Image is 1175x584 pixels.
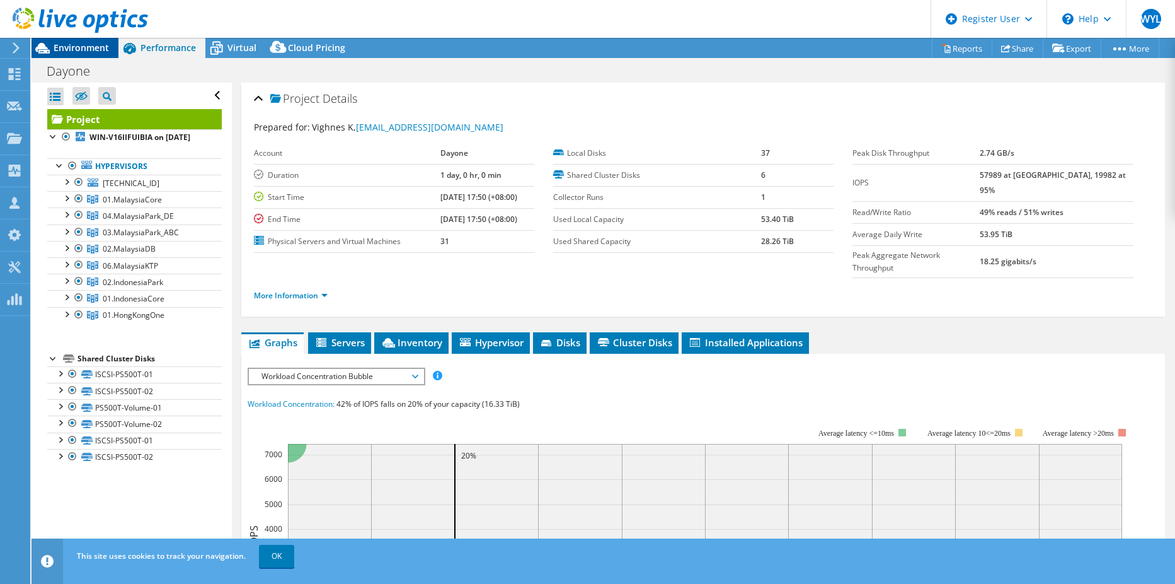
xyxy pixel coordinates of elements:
[47,383,222,399] a: ISCSI-PS500T-02
[323,91,357,106] span: Details
[980,256,1036,267] b: 18.25 gigabits/s
[1042,429,1113,438] text: Average latency >20ms
[77,351,222,366] div: Shared Cluster Disks
[247,525,261,547] text: IOPS
[47,175,222,191] a: [TECHNICAL_ID]
[1062,13,1074,25] svg: \n
[47,129,222,146] a: WIN-V16IIFUIBIA on [DATE]
[89,132,190,143] b: WIN-V16IIFUIBIA on [DATE]
[458,336,524,349] span: Hypervisor
[440,148,468,158] b: Dayone
[54,42,109,54] span: Environment
[818,429,894,438] tspan: Average latency <=10ms
[254,213,441,226] label: End Time
[103,293,164,304] span: 01.IndonesiaCore
[47,416,222,432] a: PS500T-Volume-02
[688,336,803,349] span: Installed Applications
[1101,38,1159,58] a: More
[852,206,979,219] label: Read/Write Ratio
[255,369,417,384] span: Workload Concentration Bubble
[254,147,441,160] label: Account
[336,399,520,409] span: 42% of IOPS falls on 20% of your capacity (16.33 TiB)
[312,121,503,133] span: Vighnes K,
[553,191,761,204] label: Collector Runs
[553,147,761,160] label: Local Disks
[47,399,222,416] a: PS500T-Volume-01
[254,169,441,182] label: Duration
[852,228,979,241] label: Average Daily Write
[270,93,319,105] span: Project
[103,310,164,320] span: 01.HongKongOne
[980,170,1126,196] b: 57989 at [GEOGRAPHIC_DATA], 19982 at 95%
[852,249,979,274] label: Peak Aggregate Network Throughput
[314,336,365,349] span: Servers
[440,214,517,225] b: [DATE] 17:50 (+08:00)
[553,169,761,182] label: Shared Cluster Disks
[248,336,297,349] span: Graphs
[440,170,502,180] b: 1 day, 0 hr, 0 min
[265,499,282,510] text: 5000
[596,336,672,349] span: Cluster Disks
[254,290,328,301] a: More Information
[103,178,159,189] span: [TECHNICAL_ID]
[47,241,222,257] a: 02.MalaysiaDB
[980,229,1012,240] b: 53.95 TiB
[254,191,441,204] label: Start Time
[761,214,794,225] b: 53.40 TiB
[553,235,761,248] label: Used Shared Capacity
[254,235,441,248] label: Physical Servers and Virtual Machines
[77,551,246,561] span: This site uses cookies to track your navigation.
[440,192,517,202] b: [DATE] 17:50 (+08:00)
[1043,38,1101,58] a: Export
[103,194,162,205] span: 01.MalaysiaCore
[259,545,294,568] a: OK
[103,260,158,271] span: 06.MalaysiaKTP
[852,177,979,189] label: IOPS
[47,257,222,274] a: 06.MalaysiaKTP
[761,192,765,202] b: 1
[761,236,794,247] b: 28.26 TiB
[103,227,179,238] span: 03.MalaysiaPark_ABC
[47,449,222,465] a: ISCSI-PS500T-02
[47,207,222,224] a: 04.MalaysiaPark_DE
[41,64,110,78] h1: Dayone
[553,213,761,226] label: Used Local Capacity
[103,243,156,254] span: 02.MalaysiaDB
[47,290,222,307] a: 01.IndonesiaCore
[761,170,765,180] b: 6
[103,277,163,288] span: 02.IndonesiaPark
[47,225,222,241] a: 03.MalaysiaPark_ABC
[980,207,1063,218] b: 49% reads / 51% writes
[227,42,256,54] span: Virtual
[461,450,476,461] text: 20%
[852,147,979,160] label: Peak Disk Throughput
[288,42,345,54] span: Cloud Pricing
[932,38,992,58] a: Reports
[539,336,580,349] span: Disks
[248,399,335,409] span: Workload Concentration:
[140,42,196,54] span: Performance
[761,148,770,158] b: 37
[980,148,1014,158] b: 2.74 GB/s
[47,109,222,129] a: Project
[992,38,1043,58] a: Share
[1141,9,1161,29] span: WYL
[254,121,310,133] label: Prepared for:
[47,366,222,383] a: ISCSI-PS500T-01
[265,474,282,484] text: 6000
[47,307,222,324] a: 01.HongKongOne
[47,158,222,175] a: Hypervisors
[265,523,282,534] text: 4000
[265,449,282,460] text: 7000
[927,429,1011,438] tspan: Average latency 10<=20ms
[47,274,222,290] a: 02.IndonesiaPark
[103,211,174,221] span: 04.MalaysiaPark_DE
[356,121,503,133] a: [EMAIL_ADDRESS][DOMAIN_NAME]
[440,236,449,247] b: 31
[47,433,222,449] a: ISCSI-PS500T-01
[381,336,442,349] span: Inventory
[47,191,222,207] a: 01.MalaysiaCore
